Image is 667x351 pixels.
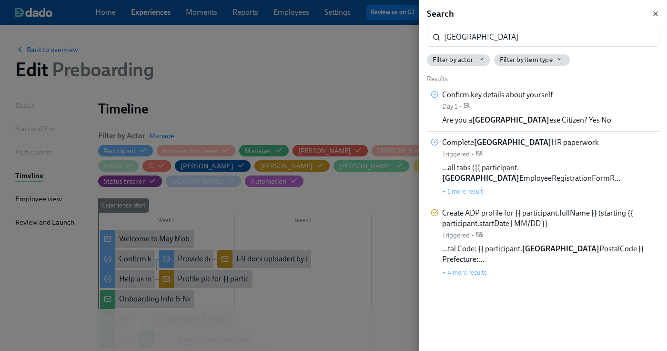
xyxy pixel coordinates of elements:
[474,138,551,147] strong: [GEOGRAPHIC_DATA]
[476,231,483,240] span: Work Email
[442,231,470,240] div: Triggered
[442,268,487,276] button: + 4 more results
[442,208,656,229] span: Create ADP profile for {{ participant.fullName }} (starting {{ participant.startDate | MM/DD }}
[427,75,448,83] span: Results
[431,91,438,101] div: Task for Participant
[500,55,553,64] span: Filter by item type
[472,150,474,159] div: •
[494,54,570,66] button: Filter by item type
[442,137,599,148] span: Complete HR paperwork
[431,209,438,219] div: Task for Kaelyn
[433,55,473,64] span: Filter by actor
[464,102,470,111] span: Personal Email
[472,231,474,240] div: •
[472,115,549,124] strong: [GEOGRAPHIC_DATA]
[442,244,656,265] span: …tal Code: {{ participant. PostalCode }} Prefecture:…
[476,150,483,159] span: Personal Email
[522,244,599,253] strong: [GEOGRAPHIC_DATA]
[431,138,438,149] div: Task for Participant
[427,202,659,283] div: Create ADP profile for {{ participant.fullName }} (starting {{ participant.startDate | MM/DD }}Tr...
[442,150,470,159] div: Triggered
[442,187,483,195] button: + 1 more result
[427,132,659,202] div: Complete[GEOGRAPHIC_DATA]HR paperworkTriggered•…all tabs ({{ participant.[GEOGRAPHIC_DATA]Employe...
[459,102,462,111] div: •
[427,54,490,66] button: Filter by actor
[442,102,457,111] div: Day 1
[442,115,611,125] span: Are you a ese Citizen? Yes No
[442,163,656,184] span: …all tabs ({{ participant. EmployeeRegistrationFormR…
[427,84,659,132] div: Confirm key details about yourselfDay 1•Are you a[GEOGRAPHIC_DATA]ese Citizen? Yes No
[442,90,553,100] span: Confirm key details about yourself
[427,8,454,20] h5: Search
[442,174,519,183] strong: [GEOGRAPHIC_DATA]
